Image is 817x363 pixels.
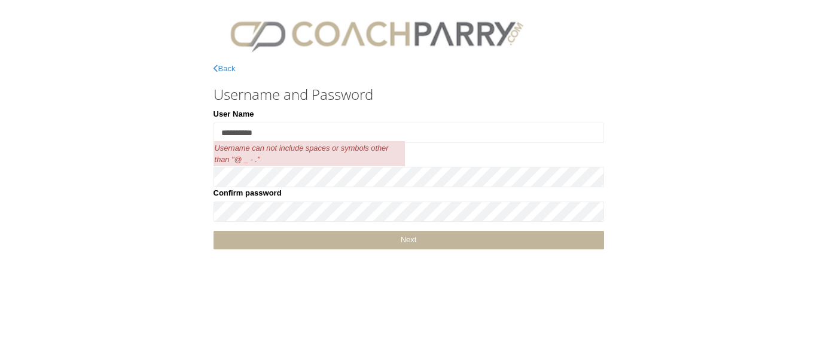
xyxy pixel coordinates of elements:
[214,231,604,249] a: Next
[214,141,405,166] span: Username can not include spaces or symbols other than "@ _ - ."
[214,108,254,120] label: User Name
[214,87,604,102] h3: Username and Password
[214,187,282,199] label: Confirm password
[214,64,236,73] a: Back
[214,12,540,57] img: CPlogo.png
